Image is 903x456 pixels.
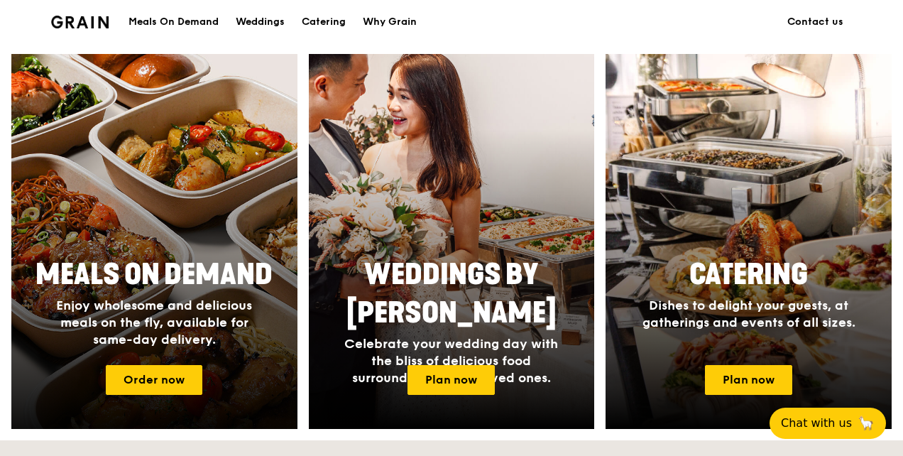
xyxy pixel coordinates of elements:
span: Celebrate your wedding day with the bliss of delicious food surrounded by your loved ones. [344,336,558,386]
a: Weddings by [PERSON_NAME]Celebrate your wedding day with the bliss of delicious food surrounded b... [309,54,595,429]
div: Meals On Demand [128,1,219,43]
span: Weddings by [PERSON_NAME] [346,258,557,330]
a: Order now [106,365,202,395]
button: Chat with us🦙 [770,408,886,439]
span: Enjoy wholesome and delicious meals on the fly, available for same-day delivery. [56,298,252,347]
span: Catering [689,258,808,292]
span: Dishes to delight your guests, at gatherings and events of all sizes. [642,298,855,330]
img: catering-card.e1cfaf3e.jpg [606,54,892,429]
span: 🦙 [858,415,875,432]
div: Weddings [236,1,285,43]
img: Grain [51,16,109,28]
span: Meals On Demand [35,258,273,292]
a: Contact us [779,1,852,43]
a: Why Grain [354,1,425,43]
div: Catering [302,1,346,43]
a: Catering [293,1,354,43]
img: weddings-card.4f3003b8.jpg [309,54,595,429]
a: Weddings [227,1,293,43]
a: Meals On DemandEnjoy wholesome and delicious meals on the fly, available for same-day delivery.Or... [11,54,297,429]
a: Plan now [407,365,495,395]
span: Chat with us [781,415,852,432]
a: CateringDishes to delight your guests, at gatherings and events of all sizes.Plan now [606,54,892,429]
a: Plan now [705,365,792,395]
div: Why Grain [363,1,417,43]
